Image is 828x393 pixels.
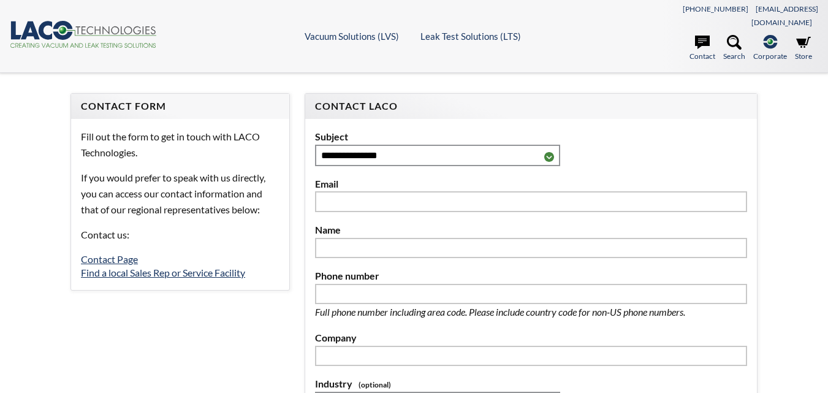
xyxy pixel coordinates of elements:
a: Contact [689,35,715,62]
label: Name [315,222,747,238]
a: Leak Test Solutions (LTS) [420,31,521,42]
a: Contact Page [81,253,138,265]
a: Find a local Sales Rep or Service Facility [81,267,245,278]
label: Subject [315,129,747,145]
a: [PHONE_NUMBER] [683,4,748,13]
p: Fill out the form to get in touch with LACO Technologies. [81,129,279,160]
p: Contact us: [81,227,279,243]
label: Email [315,176,747,192]
p: If you would prefer to speak with us directly, you can access our contact information and that of... [81,170,279,217]
p: Full phone number including area code. Please include country code for non-US phone numbers. [315,304,726,320]
a: Search [723,35,745,62]
label: Industry [315,376,747,392]
h4: Contact Form [81,100,279,113]
a: Store [795,35,812,62]
label: Phone number [315,268,747,284]
a: [EMAIL_ADDRESS][DOMAIN_NAME] [751,4,818,27]
label: Company [315,330,747,346]
a: Vacuum Solutions (LVS) [305,31,399,42]
span: Corporate [753,50,787,62]
h4: Contact LACO [315,100,747,113]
